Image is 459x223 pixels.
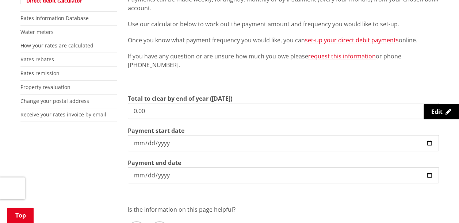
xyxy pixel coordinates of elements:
[424,104,459,119] a: Edit
[20,97,89,104] a: Change your postal address
[20,111,106,118] a: Receive your rates invoice by email
[20,28,54,35] a: Water meters
[128,158,181,167] label: Payment end date
[20,56,54,63] a: Rates rebates
[20,15,89,22] a: Rates Information Database
[128,20,439,28] p: Use our calculator below to work out the payment amount and frequency you would like to set-up.
[20,70,60,77] a: Rates remission
[20,42,93,49] a: How your rates are calculated
[308,52,376,60] a: request this information
[128,94,232,103] label: Total to clear by end of year ([DATE])
[305,36,399,44] a: set-up your direct debit payments
[425,192,452,219] iframe: Messenger Launcher
[128,126,184,135] label: Payment start date
[431,108,443,116] span: Edit
[128,36,439,45] p: Once you know what payment frequency you would like, you can online.
[7,208,34,223] a: Top
[128,52,439,69] p: If you have any question or are unsure how much you owe please or phone [PHONE_NUMBER].
[128,205,439,214] p: Is the information on this page helpful?
[20,84,70,91] a: Property revaluation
